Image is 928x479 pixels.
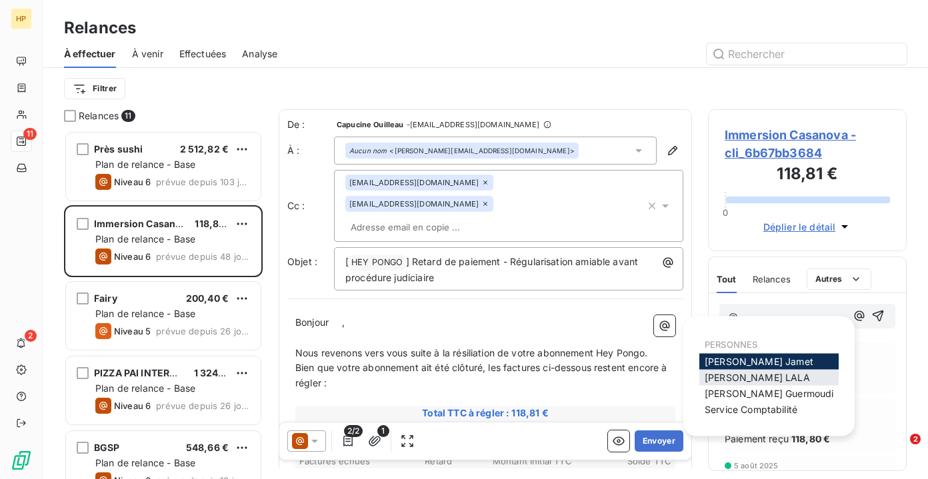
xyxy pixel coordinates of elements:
[95,233,195,244] span: Plan de relance - Base
[94,367,219,378] span: PIZZA PAI INTERNATIONAL
[725,126,890,162] span: Immersion Casanova - cli_6b67bb3684
[344,425,363,437] span: 2/2
[297,406,673,420] span: Total TTC à régler : 118,81 €
[807,268,871,290] button: Autres
[186,442,229,453] span: 548,66 €
[287,256,317,267] span: Objet :
[729,310,738,322] span: @
[759,219,856,235] button: Déplier le détail
[114,177,151,187] span: Niveau 6
[297,420,673,432] span: Pénalités IFR : + 40,00 €
[734,462,779,470] span: 5 août 2025
[910,434,921,444] span: 2
[23,128,37,140] span: 11
[407,121,539,129] span: - [EMAIL_ADDRESS][DOMAIN_NAME]
[25,330,37,342] span: 2
[393,454,485,468] th: Retard
[295,316,329,328] span: Bonjour
[287,199,334,213] label: Cc :
[121,110,135,122] span: 11
[486,454,579,468] th: Montant initial TTC
[349,200,479,208] span: [EMAIL_ADDRESS][DOMAIN_NAME]
[299,454,391,468] th: Factures échues
[114,400,151,411] span: Niveau 6
[11,450,32,471] img: Logo LeanPay
[705,404,797,415] span: Service Comptabilité
[95,382,195,394] span: Plan de relance - Base
[705,339,757,350] span: PERSONNES
[79,109,119,123] span: Relances
[156,326,250,336] span: prévue depuis 26 jours
[705,356,813,367] span: [PERSON_NAME] Jamet
[242,47,277,61] span: Analyse
[753,274,791,284] span: Relances
[95,457,195,468] span: Plan de relance - Base
[287,118,334,131] span: De :
[94,442,120,453] span: BGSP
[337,121,404,129] span: Capucine Ouilleau
[11,8,32,29] div: HP
[156,177,250,187] span: prévue depuis 103 jours
[342,316,345,328] span: ,
[64,47,116,61] span: À effectuer
[64,78,125,99] button: Filtrer
[95,159,195,170] span: Plan de relance - Base
[295,362,670,388] span: Bien que votre abonnement ait été clôturé, les factures ci-dessous restent encore à régler :
[156,251,250,262] span: prévue depuis 48 jours
[194,367,243,378] span: 1 324,80 €
[64,131,263,479] div: grid
[64,16,136,40] h3: Relances
[349,179,479,187] span: [EMAIL_ADDRESS][DOMAIN_NAME]
[763,220,836,234] span: Déplier le détail
[195,218,231,229] span: 118,81 €
[345,256,641,283] span: ] Retard de paiement - Régularisation amiable avant procédure judiciaire
[349,146,387,155] em: Aucun nom
[186,292,229,304] span: 200,40 €
[349,146,575,155] div: <[PERSON_NAME][EMAIL_ADDRESS][DOMAIN_NAME]>
[114,326,151,336] span: Niveau 5
[580,454,673,468] th: Solde TTC
[791,432,830,446] span: 118,80 €
[156,400,250,411] span: prévue depuis 26 jours
[345,256,349,267] span: [
[723,207,728,218] span: 0
[287,144,334,157] label: À :
[94,143,143,155] span: Près sushi
[94,292,117,304] span: Fairy
[295,347,648,358] span: Nous revenons vers vous suite à la résiliation de votre abonnement Hey Pongo.
[707,43,907,65] input: Rechercher
[725,162,890,189] h3: 118,81 €
[377,425,389,437] span: 1
[717,274,737,284] span: Tout
[705,388,833,399] span: [PERSON_NAME] Guermoudi
[94,218,193,229] span: Immersion Casanova
[705,372,810,383] span: [PERSON_NAME] LALA
[132,47,163,61] span: À venir
[179,47,227,61] span: Effectuées
[635,430,683,452] button: Envoyer
[345,217,499,237] input: Adresse email en copie ...
[180,143,229,155] span: 2 512,82 €
[114,251,151,262] span: Niveau 6
[95,308,195,319] span: Plan de relance - Base
[883,434,915,466] iframe: Intercom live chat
[349,255,405,270] span: HEY PONGO
[725,432,789,446] span: Paiement reçu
